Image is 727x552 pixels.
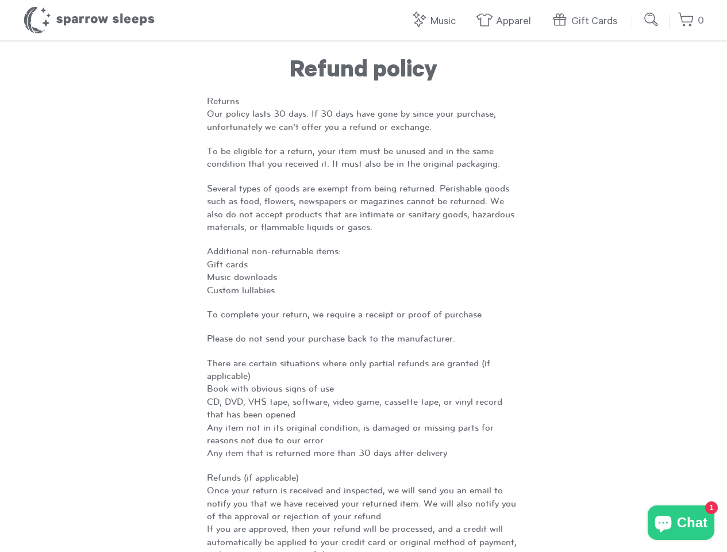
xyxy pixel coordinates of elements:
p: To be eligible for a return, your item must be unused and in the same condition that you received... [207,145,520,171]
p: There are certain situations where only partial refunds are granted (if applicable) Book with obv... [207,357,520,460]
p: To complete your return, we require a receipt or proof of purchase. [207,308,520,321]
inbox-online-store-chat: Shopify online store chat [644,505,718,543]
p: Several types of goods are exempt from being returned. Perishable goods such as food, flowers, ne... [207,182,520,234]
p: Returns Our policy lasts 30 days. If 30 days have gone by since your purchase, unfortunately we c... [207,95,520,133]
a: Apparel [476,9,537,34]
h1: Sparrow Sleeps [23,6,155,34]
h1: Refund policy [207,58,520,87]
a: 0 [678,9,704,33]
input: Submit [640,8,663,31]
a: Music [410,9,461,34]
p: Please do not send your purchase back to the manufacturer. [207,332,520,345]
a: Gift Cards [551,9,623,34]
p: Additional non-returnable items: Gift cards Music downloads Custom lullabies [207,245,520,297]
